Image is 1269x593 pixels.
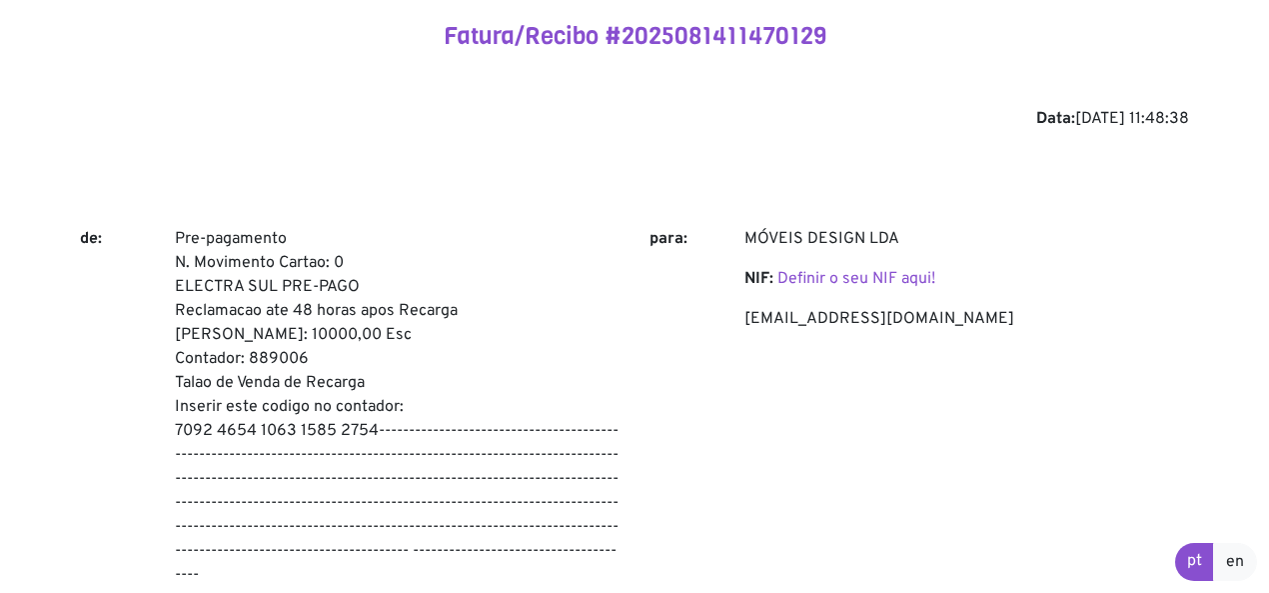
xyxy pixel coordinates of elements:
[1036,109,1075,129] b: Data:
[80,107,1189,131] div: [DATE] 11:48:38
[1213,543,1257,581] a: en
[744,307,1189,331] p: [EMAIL_ADDRESS][DOMAIN_NAME]
[744,227,1189,251] p: MÓVEIS DESIGN LDA
[744,269,773,289] b: NIF:
[777,269,935,289] a: Definir o seu NIF aqui!
[649,229,687,249] b: para:
[80,229,102,249] b: de:
[80,22,1189,51] h4: Fatura/Recibo #2025081411470129
[1175,543,1214,581] a: pt
[175,227,620,587] p: Pre-pagamento N. Movimento Cartao: 0 ELECTRA SUL PRE-PAGO Reclamacao ate 48 horas apos Recarga [P...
